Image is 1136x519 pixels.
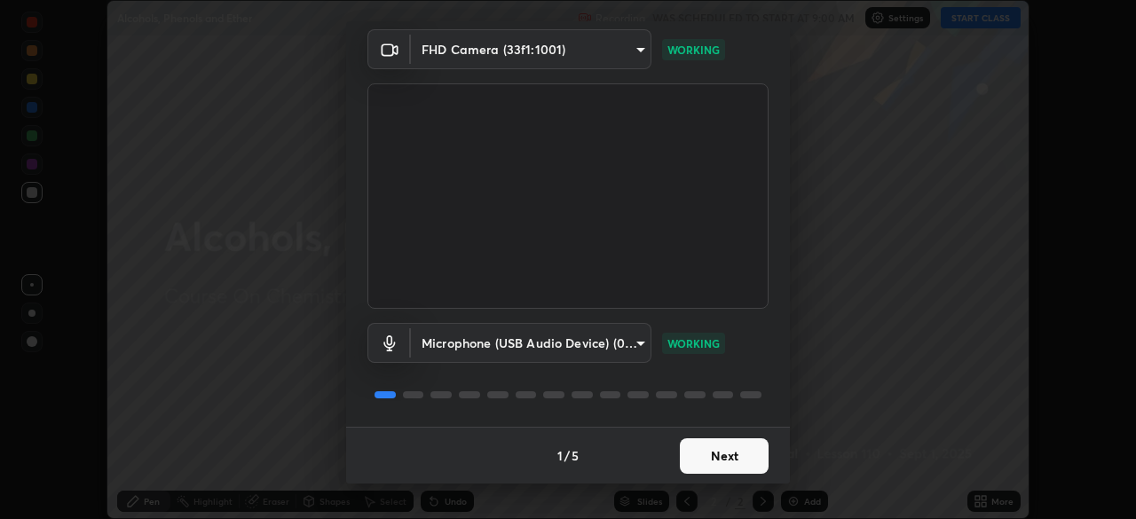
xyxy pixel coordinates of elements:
p: WORKING [667,42,720,58]
h4: 1 [557,446,563,465]
p: WORKING [667,335,720,351]
button: Next [680,438,769,474]
h4: 5 [572,446,579,465]
div: FHD Camera (33f1:1001) [411,323,651,363]
h4: / [564,446,570,465]
div: FHD Camera (33f1:1001) [411,29,651,69]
